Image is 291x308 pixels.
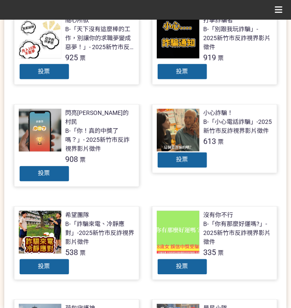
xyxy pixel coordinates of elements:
span: 335 [204,248,216,257]
span: 投票 [38,263,50,270]
span: 投票 [38,68,50,75]
span: 613 [204,137,216,146]
div: B-「詐騙來電、冷靜應對」-2025新竹市反詐視界影片徵件 [66,220,135,247]
a: 打擊詐騙者B-「別跟我玩詐騙」- 2025新竹市反詐視界影片徵件919票投票 [152,11,277,85]
span: 538 [66,248,78,257]
span: 投票 [176,68,188,75]
span: 925 [66,53,78,62]
span: 919 [204,53,216,62]
div: 希望團隊 [66,211,89,220]
div: 打擊詐騙者 [204,16,233,25]
a: 希望團隊B-「詐騙來電、冷靜應對」-2025新竹市反詐視界影片徵件538票投票 [14,206,139,280]
div: B-「別跟我玩詐騙」- 2025新竹市反詐視界影片徵件 [204,25,273,52]
a: 沒有你不行B-「你有那麼好運嗎?」- 2025新竹市反詐視界影片徵件335票投票 [152,206,277,280]
span: 投票 [176,156,188,163]
div: 閃亮[PERSON_NAME]的村民 [66,109,135,127]
span: 票 [218,250,224,257]
div: B-「小心電話詐騙」-2025新竹市反詐視界影片徵件 [204,118,273,136]
div: B-「天下沒有這麼棒的工作，別讓你的求職夢變成惡夢！」- 2025新竹市反詐視界影片徵件 [66,25,135,52]
span: 投票 [176,263,188,270]
span: 908 [66,155,78,164]
a: 小心詐騙！B-「小心電話詐騙」-2025新竹市反詐視界影片徵件613票投票 [152,104,277,173]
div: 小心詐騙！ [204,109,233,118]
span: 票 [80,250,86,257]
span: 票 [80,157,86,164]
div: 沒有你不行 [204,211,233,220]
span: 投票 [38,170,50,177]
a: 閃亮[PERSON_NAME]的村民B-「你！真的中獎了嗎？」- 2025新竹市反詐視界影片徵件908票投票 [14,104,139,187]
div: 隨心所欲 [66,16,89,25]
span: 票 [218,55,224,62]
span: 票 [218,139,224,146]
div: B-「你有那麼好運嗎?」- 2025新竹市反詐視界影片徵件 [204,220,273,247]
a: 隨心所欲B-「天下沒有這麼棒的工作，別讓你的求職夢變成惡夢！」- 2025新竹市反詐視界影片徵件925票投票 [14,11,139,85]
span: 票 [80,55,86,62]
div: B-「你！真的中獎了嗎？」- 2025新竹市反詐視界影片徵件 [66,127,135,154]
